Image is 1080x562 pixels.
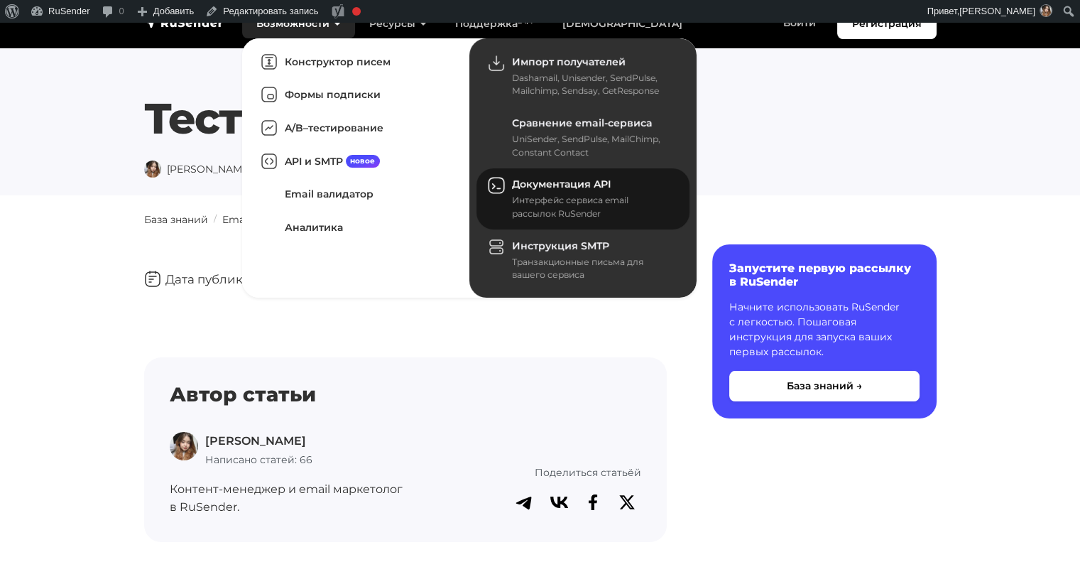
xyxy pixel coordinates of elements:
[222,213,305,226] a: Email рассылки
[837,9,937,39] a: Регистрация
[170,383,641,407] h4: Автор статьи
[476,168,689,229] a: Документация API Интерфейс сервиса email рассылок RuSender
[355,9,441,38] a: Ресурсы
[729,300,920,360] p: Начните использовать RuSender с легкостью. Пошаговая инструкция для запуска ваших первых рассылок.
[144,16,224,30] img: RuSender
[346,155,381,168] span: новое
[144,272,379,286] span: Дата публикации: 3 сентября 2025
[512,256,672,282] div: Транзакционные письма для вашего сервиса
[441,9,548,38] a: Поддержка24/7
[476,229,689,291] a: Инструкция SMTP Транзакционные письма для вашего сервиса
[249,112,462,145] a: A/B–тестирование
[205,453,312,466] span: Написано статей: 66
[512,194,672,220] div: Интерфейс сервиса email рассылок RuSender
[144,213,208,226] a: База знаний
[712,244,937,418] a: Запустите первую рассылку в RuSender Начните использовать RuSender с легкостью. Пошаговая инструк...
[170,480,437,517] p: Контент-менеджер и email маркетолог в RuSender.
[136,212,945,227] nav: breadcrumb
[729,371,920,401] button: База знаний →
[249,45,462,79] a: Конструктор писем
[512,72,672,98] div: Dashamail, Unisender, SendPulse, Mailchimp, Sendsay, GetResponse
[729,261,920,288] h6: Запустите первую рассылку в RuSender
[249,145,462,178] a: API и SMTPновое
[454,465,641,480] p: Поделиться статьёй
[144,271,161,288] img: Дата публикации
[512,239,609,252] span: Инструкция SMTP
[144,93,937,144] h1: Тест документации
[476,107,689,168] a: Сравнение email-сервиса UniSender, SendPulse, MailChimp, Constant Contact
[249,178,462,212] a: Email валидатор
[518,16,534,26] sup: 24/7
[548,9,697,38] a: [DEMOGRAPHIC_DATA]
[205,432,312,450] p: [PERSON_NAME]
[512,133,672,159] div: UniSender, SendPulse, MailChimp, Constant Contact
[144,163,251,175] span: [PERSON_NAME]
[512,55,626,68] span: Импорт получателей
[512,178,611,190] span: Документация API
[249,79,462,112] a: Формы подписки
[959,6,1035,16] span: [PERSON_NAME]
[352,7,361,16] div: Фокусная ключевая фраза не установлена
[242,9,355,38] a: Возможности
[249,211,462,244] a: Аналитика
[476,45,689,107] a: Импорт получателей Dashamail, Unisender, SendPulse, Mailchimp, Sendsay, GetResponse
[769,9,830,38] a: Войти
[512,117,652,129] span: Сравнение email-сервиса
